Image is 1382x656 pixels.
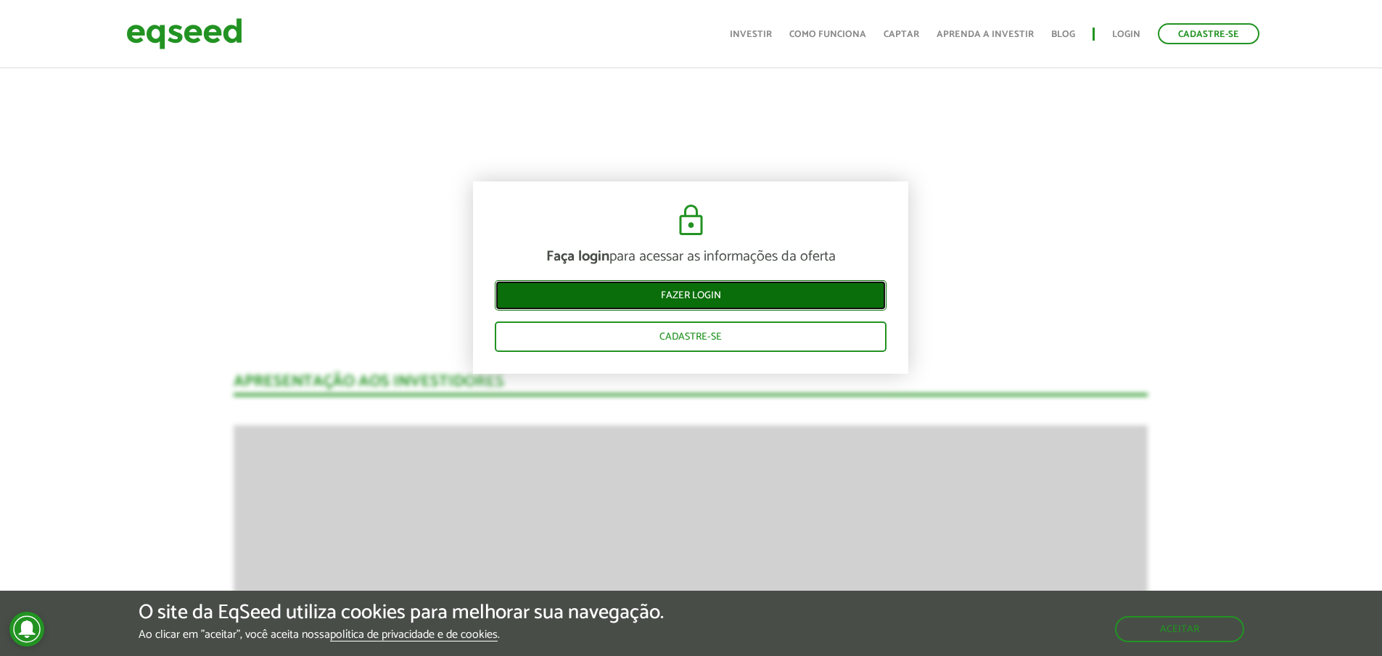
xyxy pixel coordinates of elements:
[139,602,664,624] h5: O site da EqSeed utiliza cookies para melhorar sua navegação.
[1112,30,1140,39] a: Login
[1115,616,1244,642] button: Aceitar
[730,30,772,39] a: Investir
[884,30,919,39] a: Captar
[789,30,866,39] a: Como funciona
[673,203,709,238] img: cadeado.svg
[1158,23,1259,44] a: Cadastre-se
[495,248,887,266] p: para acessar as informações da oferta
[1051,30,1075,39] a: Blog
[495,280,887,311] a: Fazer login
[937,30,1034,39] a: Aprenda a investir
[495,321,887,352] a: Cadastre-se
[126,15,242,53] img: EqSeed
[330,629,498,641] a: política de privacidade e de cookies
[546,245,609,268] strong: Faça login
[139,628,664,641] p: Ao clicar em "aceitar", você aceita nossa .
